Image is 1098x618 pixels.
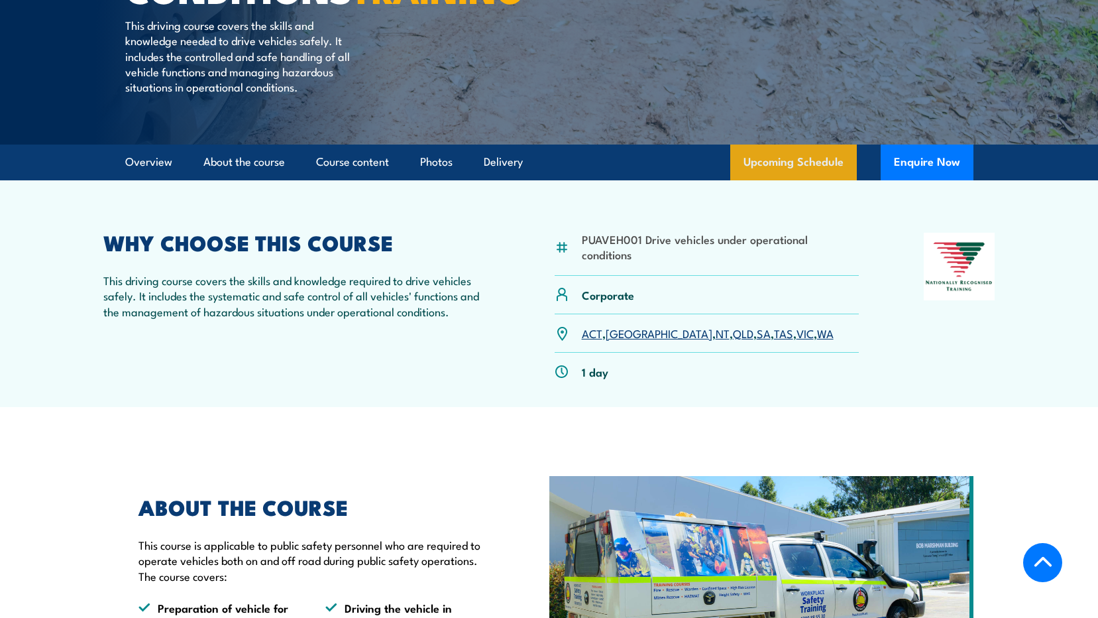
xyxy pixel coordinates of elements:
[125,145,172,180] a: Overview
[103,273,490,319] p: This driving course covers the skills and knowledge required to drive vehicles safely. It include...
[103,233,490,251] h2: WHY CHOOSE THIS COURSE
[138,497,488,516] h2: ABOUT THE COURSE
[817,325,834,341] a: WA
[582,325,602,341] a: ACT
[420,145,453,180] a: Photos
[733,325,753,341] a: QLD
[582,287,634,302] p: Corporate
[582,231,859,263] li: PUAVEH001 Drive vehicles under operational conditions
[881,145,973,180] button: Enquire Now
[138,537,488,584] p: This course is applicable to public safety personnel who are required to operate vehicles both on...
[203,145,285,180] a: About the course
[730,145,857,180] a: Upcoming Schedule
[125,17,367,95] p: This driving course covers the skills and knowledge needed to drive vehicles safely. It includes ...
[582,326,834,341] p: , , , , , , ,
[316,145,389,180] a: Course content
[924,233,995,300] img: Nationally Recognised Training logo.
[774,325,793,341] a: TAS
[582,364,608,379] p: 1 day
[757,325,771,341] a: SA
[606,325,712,341] a: [GEOGRAPHIC_DATA]
[484,145,523,180] a: Delivery
[716,325,730,341] a: NT
[796,325,814,341] a: VIC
